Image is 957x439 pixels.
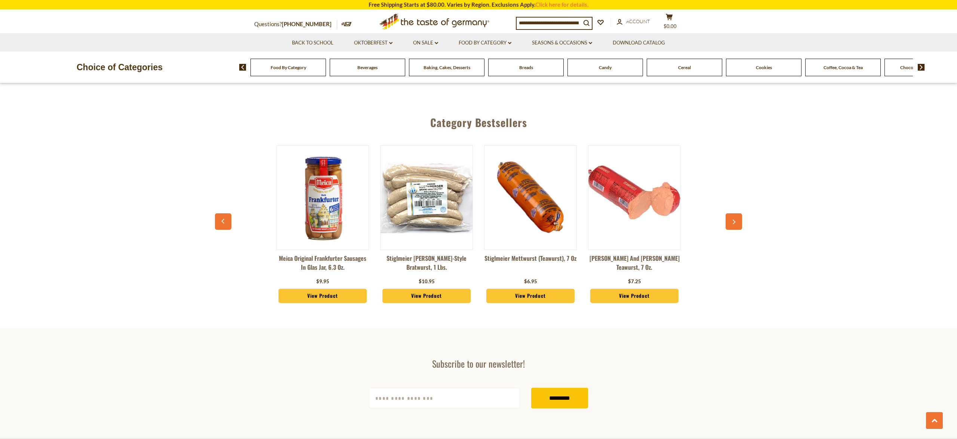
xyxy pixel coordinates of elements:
[292,39,333,47] a: Back to School
[484,152,576,244] img: Stiglmeier Mettwurst (Teawurst), 7 oz
[413,39,438,47] a: On Sale
[678,65,691,70] a: Cereal
[354,39,393,47] a: Oktoberfest
[918,64,925,71] img: next arrow
[613,39,665,47] a: Download Catalog
[282,21,332,27] a: [PHONE_NUMBER]
[626,18,650,24] span: Account
[824,65,863,70] a: Coffee, Cocoa & Tea
[588,254,681,276] a: [PERSON_NAME] and [PERSON_NAME] Teawurst, 7 oz.
[369,358,588,369] h3: Subscribe to our newsletter!
[524,278,537,285] div: $6.95
[239,64,246,71] img: previous arrow
[617,18,650,26] a: Account
[519,65,533,70] a: Breads
[316,278,329,285] div: $9.95
[628,278,641,285] div: $7.25
[599,65,612,70] a: Candy
[219,105,738,136] div: Category Bestsellers
[424,65,470,70] a: Baking, Cakes, Desserts
[276,254,369,276] a: Meica Original Frankfurter Sausages in glas jar, 6.3 oz.
[254,19,337,29] p: Questions?
[588,152,680,244] img: Schaller and Weber Teawurst, 7 oz.
[357,65,378,70] a: Beverages
[271,65,306,70] a: Food By Category
[459,39,511,47] a: Food By Category
[381,152,473,244] img: Stiglmeier Nuernberger-style Bratwurst, 1 lbs.
[756,65,772,70] a: Cookies
[664,23,677,29] span: $0.00
[382,289,471,303] a: View Product
[277,152,369,244] img: Meica Original Frankfurter Sausages in glas jar, 6.3 oz.
[380,254,473,276] a: Stiglmeier [PERSON_NAME]-style Bratwurst, 1 lbs.
[900,65,945,70] a: Chocolate & Marzipan
[532,39,592,47] a: Seasons & Occasions
[658,13,680,32] button: $0.00
[279,289,367,303] a: View Product
[486,289,575,303] a: View Product
[484,254,577,276] a: Stiglmeier Mettwurst (Teawurst), 7 oz
[535,1,588,8] a: Click here for details.
[419,278,435,285] div: $10.95
[590,289,678,303] a: View Product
